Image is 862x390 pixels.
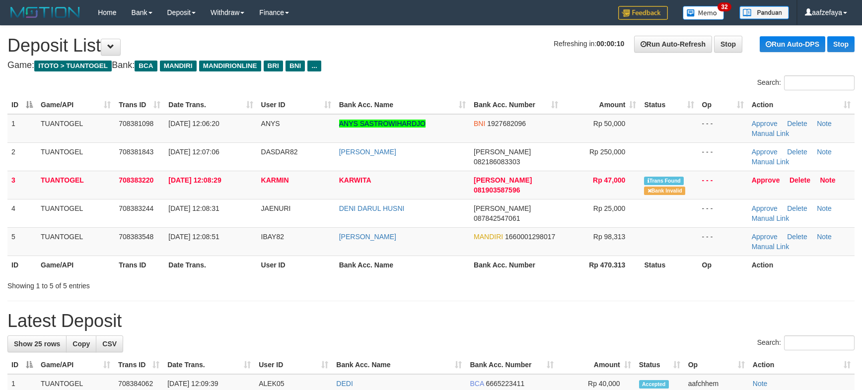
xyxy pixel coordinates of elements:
[7,171,37,199] td: 3
[119,233,153,241] span: 708383548
[698,256,748,274] th: Op
[474,158,520,166] span: Copy 082186083303 to clipboard
[698,227,748,256] td: - - -
[593,233,626,241] span: Rp 98,313
[474,120,485,128] span: BNI
[37,96,115,114] th: Game/API: activate to sort column ascending
[168,120,219,128] span: [DATE] 12:06:20
[286,61,305,71] span: BNI
[37,356,114,374] th: Game/API: activate to sort column ascending
[698,96,748,114] th: Op: activate to sort column ascending
[261,176,289,184] span: KARMIN
[119,120,153,128] span: 708381098
[7,5,83,20] img: MOTION_logo.png
[749,356,855,374] th: Action: activate to sort column ascending
[168,204,219,212] span: [DATE] 12:08:31
[119,148,153,156] span: 708381843
[757,335,855,350] label: Search:
[752,158,790,166] a: Manual Link
[37,199,115,227] td: TUANTOGEL
[199,61,261,71] span: MANDIRIONLINE
[168,176,221,184] span: [DATE] 12:08:29
[787,233,807,241] a: Delete
[554,40,624,48] span: Refreshing in:
[102,340,117,348] span: CSV
[37,256,115,274] th: Game/API
[505,233,555,241] span: Copy 1660001298017 to clipboard
[817,233,832,241] a: Note
[7,227,37,256] td: 5
[748,256,855,274] th: Action
[339,204,405,212] a: DENI DARUL HUSNI
[257,256,335,274] th: User ID
[790,176,810,184] a: Delete
[752,176,780,184] a: Approve
[7,335,67,352] a: Show 25 rows
[787,148,807,156] a: Delete
[474,204,531,212] span: [PERSON_NAME]
[466,356,557,374] th: Bank Acc. Number: activate to sort column ascending
[335,256,470,274] th: Bank Acc. Name
[474,148,531,156] span: [PERSON_NAME]
[255,356,332,374] th: User ID: activate to sort column ascending
[7,256,37,274] th: ID
[261,204,291,212] span: JAENURI
[787,204,807,212] a: Delete
[474,186,520,194] span: Copy 081903587596 to clipboard
[34,61,112,71] span: ITOTO > TUANTOGEL
[261,120,280,128] span: ANYS
[14,340,60,348] span: Show 25 rows
[698,142,748,171] td: - - -
[474,176,532,184] span: [PERSON_NAME]
[168,233,219,241] span: [DATE] 12:08:51
[593,176,625,184] span: Rp 47,000
[37,227,115,256] td: TUANTOGEL
[739,6,789,19] img: panduan.png
[7,96,37,114] th: ID: activate to sort column descending
[339,233,396,241] a: [PERSON_NAME]
[752,120,778,128] a: Approve
[163,356,255,374] th: Date Trans.: activate to sort column ascending
[37,171,115,199] td: TUANTOGEL
[336,380,353,388] a: DEDI
[339,148,396,156] a: [PERSON_NAME]
[784,75,855,90] input: Search:
[558,356,635,374] th: Amount: activate to sort column ascending
[820,176,835,184] a: Note
[593,120,626,128] span: Rp 50,000
[562,96,640,114] th: Amount: activate to sort column ascending
[589,148,625,156] span: Rp 250,000
[470,380,484,388] span: BCA
[470,256,562,274] th: Bank Acc. Number
[7,356,37,374] th: ID: activate to sort column descending
[115,256,164,274] th: Trans ID
[72,340,90,348] span: Copy
[7,114,37,143] td: 1
[486,380,524,388] span: Copy 6665223411 to clipboard
[753,380,768,388] a: Note
[714,36,742,53] a: Stop
[817,148,832,156] a: Note
[7,199,37,227] td: 4
[7,311,855,331] h1: Latest Deposit
[37,114,115,143] td: TUANTOGEL
[119,204,153,212] span: 708383244
[644,177,684,185] span: Similar transaction found
[168,148,219,156] span: [DATE] 12:07:06
[698,114,748,143] td: - - -
[596,40,624,48] strong: 00:00:10
[683,6,724,20] img: Button%20Memo.svg
[640,256,698,274] th: Status
[114,356,163,374] th: Trans ID: activate to sort column ascending
[718,2,731,11] span: 32
[307,61,321,71] span: ...
[257,96,335,114] th: User ID: activate to sort column ascending
[7,61,855,70] h4: Game: Bank:
[7,277,352,291] div: Showing 1 to 5 of 5 entries
[7,36,855,56] h1: Deposit List
[748,96,855,114] th: Action: activate to sort column ascending
[335,96,470,114] th: Bank Acc. Name: activate to sort column ascending
[261,148,298,156] span: DASDAR82
[640,96,698,114] th: Status: activate to sort column ascending
[618,6,668,20] img: Feedback.jpg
